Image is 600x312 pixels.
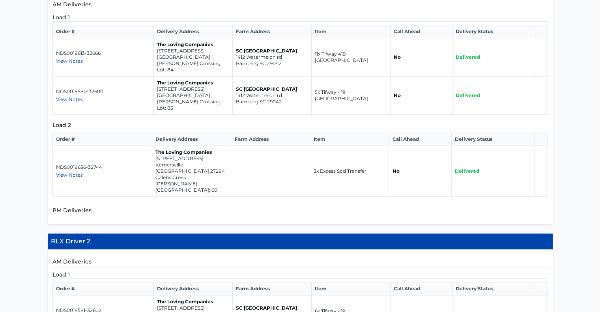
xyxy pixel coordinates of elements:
[52,121,548,129] h5: Load 2
[311,282,390,295] th: Item
[56,88,150,95] p: NDS0018580-32600
[456,54,480,60] span: Delivered
[157,86,229,92] p: [STREET_ADDRESS]
[311,38,390,77] td: 11x Tifway 419 [GEOGRAPHIC_DATA]
[52,271,548,279] h5: Load 1
[236,86,308,92] p: SC [GEOGRAPHIC_DATA]
[157,54,229,60] p: [GEOGRAPHIC_DATA]
[157,41,229,48] p: The Loving Companies
[390,25,452,38] th: Call Ahead
[152,133,231,146] th: Delivery Address
[56,50,150,56] p: NDS0018613-32666
[157,305,229,311] p: [STREET_ADDRESS]
[236,92,308,99] p: 1412 Watermelon rd
[310,133,389,146] th: Item
[52,206,548,216] h5: PM Deliveries
[236,48,308,54] p: SC [GEOGRAPHIC_DATA]
[52,133,152,146] th: Order #
[52,25,153,38] th: Order #
[52,13,548,22] h5: Load 1
[52,0,548,10] h5: AM Deliveries
[451,133,535,146] th: Delivery Status
[394,92,401,98] strong: No
[56,172,83,178] span: View Notes
[157,60,229,73] p: [PERSON_NAME] Crossing Lot: 84
[155,174,228,193] p: Calebs Creek [PERSON_NAME][GEOGRAPHIC_DATA]: 60
[232,282,311,295] th: Farm Address
[52,258,548,267] h5: AM Deliveries
[155,155,228,162] p: [STREET_ADDRESS]
[236,305,308,311] p: SC [GEOGRAPHIC_DATA]
[452,282,535,295] th: Delivery Status
[157,80,229,86] p: The Loving Companies
[232,25,311,38] th: Farm Address
[56,58,83,64] span: View Notes
[153,25,232,38] th: Delivery Address
[155,162,228,174] p: Kernersville [GEOGRAPHIC_DATA] 27284
[236,99,308,105] p: Bamberg SC 29042
[310,146,389,197] td: 3x Excess Sod Transfer
[153,282,232,295] th: Delivery Address
[231,133,310,146] th: Farm Address
[394,54,401,60] strong: No
[56,164,149,170] p: NDS0018656-32744
[155,149,228,155] p: The Loving Companies
[452,25,535,38] th: Delivery Status
[48,234,553,250] h4: RLX Driver 2
[52,282,153,295] th: Order #
[311,25,390,38] th: Item
[236,54,308,60] p: 1412 Watermelon rd
[390,282,452,295] th: Call Ahead
[157,299,229,305] p: The Loving Companies
[157,99,229,111] p: [PERSON_NAME] Crossing Lot: 85
[392,168,399,174] strong: No
[157,48,229,54] p: [STREET_ADDRESS]
[389,133,452,146] th: Call Ahead
[311,77,390,115] td: 5x Tifway 419 [GEOGRAPHIC_DATA]
[236,60,308,67] p: Bamberg SC 29042
[56,96,83,102] span: View Notes
[157,92,229,99] p: [GEOGRAPHIC_DATA]
[456,92,480,98] span: Delivered
[455,168,479,174] span: Delivered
